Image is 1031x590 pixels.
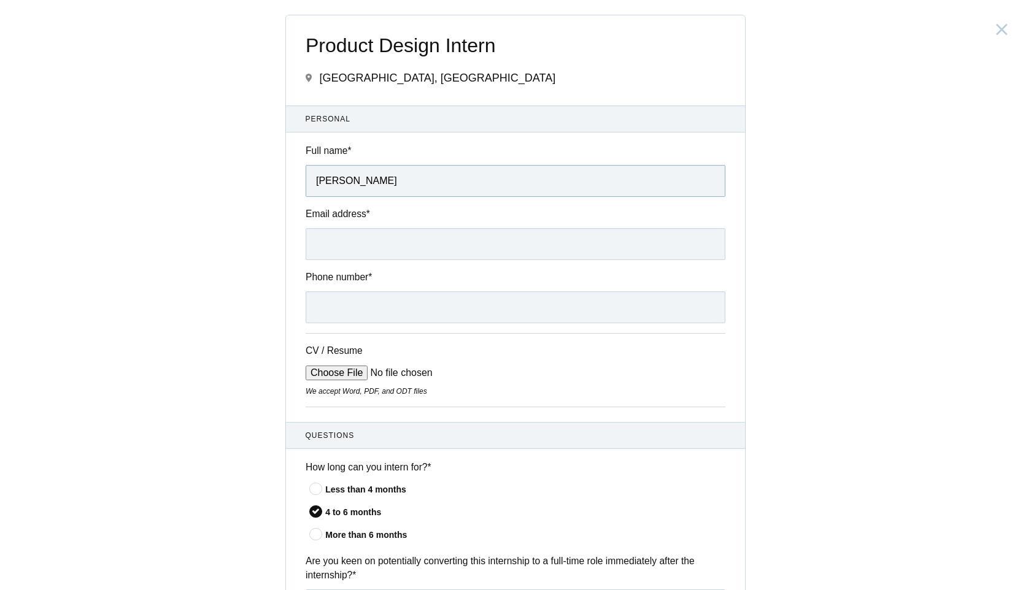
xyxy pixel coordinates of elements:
span: [GEOGRAPHIC_DATA], [GEOGRAPHIC_DATA] [319,72,555,84]
label: How long can you intern for? [306,460,725,474]
div: Less than 4 months [325,483,725,496]
div: We accept Word, PDF, and ODT files [306,386,725,397]
label: CV / Resume [306,343,398,358]
label: Email address [306,207,725,221]
span: Questions [306,430,726,441]
label: Are you keen on potentially converting this internship to a full-time role immediately after the ... [306,554,725,583]
label: Full name [306,144,725,158]
label: Phone number [306,270,725,284]
span: Product Design Intern [306,35,725,56]
span: Personal [306,113,726,125]
div: 4 to 6 months [325,506,725,519]
div: More than 6 months [325,529,725,542]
